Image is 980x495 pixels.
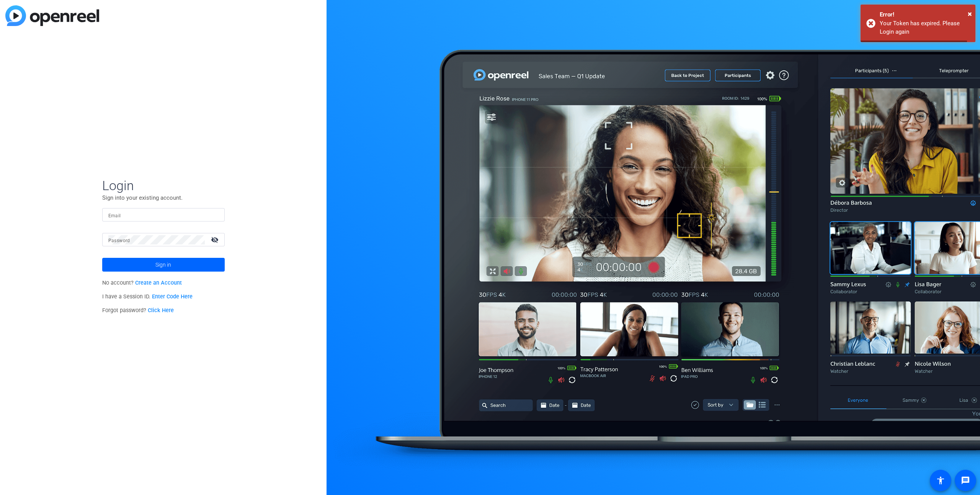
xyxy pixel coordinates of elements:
[108,238,130,243] mat-label: Password
[108,210,219,220] input: Enter Email Address
[5,5,99,26] img: blue-gradient.svg
[968,8,972,20] button: Close
[102,307,174,314] span: Forgot password?
[102,293,193,300] span: I have a Session ID.
[108,213,121,218] mat-label: Email
[880,10,970,19] div: Error!
[155,255,171,274] span: Sign in
[135,280,182,286] a: Create an Account
[102,280,182,286] span: No account?
[206,234,225,245] mat-icon: visibility_off
[152,293,193,300] a: Enter Code Here
[936,476,945,485] mat-icon: accessibility
[961,476,970,485] mat-icon: message
[102,258,225,272] button: Sign in
[968,9,972,18] span: ×
[148,307,174,314] a: Click Here
[880,19,970,36] div: Your Token has expired. Please Login again
[102,194,225,202] p: Sign into your existing account.
[102,177,225,194] span: Login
